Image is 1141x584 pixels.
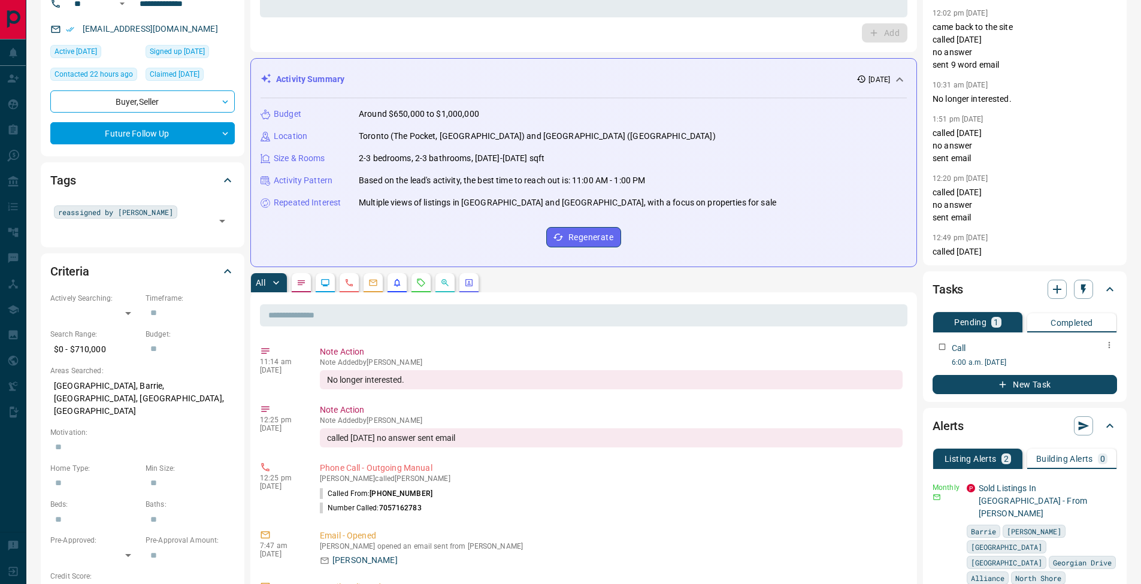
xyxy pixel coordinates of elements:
p: [DATE] [260,550,302,558]
span: [GEOGRAPHIC_DATA] [971,541,1042,553]
button: Regenerate [546,227,621,247]
svg: Listing Alerts [392,278,402,288]
div: Tasks [933,275,1117,304]
p: Home Type: [50,463,140,474]
p: Note Action [320,346,903,358]
p: Number Called: [320,503,422,513]
p: called [DATE] no answer sent email [933,186,1117,224]
p: Around $650,000 to $1,000,000 [359,108,479,120]
div: Alerts [933,411,1117,440]
p: 10:31 am [DATE] [933,81,988,89]
p: Budget [274,108,301,120]
p: Size & Rooms [274,152,325,165]
span: reassigned by [PERSON_NAME] [58,206,173,218]
p: 0 [1100,455,1105,463]
p: [DATE] [260,366,302,374]
p: 1 [994,318,998,326]
svg: Opportunities [440,278,450,288]
p: [PERSON_NAME] [332,554,398,567]
div: Mon Sep 15 2025 [50,68,140,84]
p: Pending [954,318,986,326]
svg: Lead Browsing Activity [320,278,330,288]
div: Tue Nov 16 2021 [146,45,235,62]
p: Repeated Interest [274,196,341,209]
h2: Alerts [933,416,964,435]
span: North Shore [1015,572,1061,584]
p: Listing Alerts [945,455,997,463]
span: Contacted 22 hours ago [55,68,133,80]
p: Beds: [50,499,140,510]
span: [PERSON_NAME] [1007,525,1061,537]
p: Location [274,130,307,143]
h2: Tags [50,171,75,190]
p: Call [952,342,966,355]
p: 12:20 pm [DATE] [933,174,988,183]
p: Timeframe: [146,293,235,304]
p: No longer interested. [933,93,1117,105]
p: $0 - $710,000 [50,340,140,359]
button: Open [214,213,231,229]
p: Note Added by [PERSON_NAME] [320,416,903,425]
div: Wed May 29 2024 [146,68,235,84]
p: 7:47 am [260,541,302,550]
h2: Criteria [50,262,89,281]
p: 12:25 pm [260,474,302,482]
p: [DATE] [260,482,302,491]
p: Pre-Approved: [50,535,140,546]
p: Areas Searched: [50,365,235,376]
div: Wed Sep 03 2025 [50,45,140,62]
p: Note Action [320,404,903,416]
div: property.ca [967,484,975,492]
p: Credit Score: [50,571,235,582]
p: [PERSON_NAME] opened an email sent from [PERSON_NAME] [320,542,903,550]
p: 11:14 am [260,358,302,366]
span: Active [DATE] [55,46,97,58]
p: Completed [1051,319,1093,327]
p: Actively Searching: [50,293,140,304]
span: Georgian Drive [1053,556,1112,568]
p: All [256,279,265,287]
div: Tags [50,166,235,195]
p: Multiple views of listings in [GEOGRAPHIC_DATA] and [GEOGRAPHIC_DATA], with a focus on properties... [359,196,776,209]
p: Note Added by [PERSON_NAME] [320,358,903,367]
p: Phone Call - Outgoing Manual [320,462,903,474]
svg: Emails [368,278,378,288]
a: [EMAIL_ADDRESS][DOMAIN_NAME] [83,24,218,34]
p: 2 [1004,455,1009,463]
p: [PERSON_NAME] called [PERSON_NAME] [320,474,903,483]
div: Future Follow Up [50,122,235,144]
span: [PHONE_NUMBER] [370,489,432,498]
span: Claimed [DATE] [150,68,199,80]
div: Buyer , Seller [50,90,235,113]
p: Called From: [320,488,432,499]
p: called [DATE] no answer sent email [933,127,1117,165]
svg: Email [933,493,941,501]
span: Alliance [971,572,1004,584]
p: Pre-Approval Amount: [146,535,235,546]
p: 12:49 pm [DATE] [933,234,988,242]
svg: Requests [416,278,426,288]
p: 2-3 bedrooms, 2-3 bathrooms, [DATE]-[DATE] sqft [359,152,544,165]
a: Sold Listings In [GEOGRAPHIC_DATA] - From [PERSON_NAME] [979,483,1087,518]
p: Activity Pattern [274,174,332,187]
p: Based on the lead's activity, the best time to reach out is: 11:00 AM - 1:00 PM [359,174,645,187]
button: New Task [933,375,1117,394]
p: Baths: [146,499,235,510]
h2: Tasks [933,280,963,299]
div: called [DATE] no answer sent email [320,428,903,447]
svg: Agent Actions [464,278,474,288]
p: Motivation: [50,427,235,438]
div: No longer interested. [320,370,903,389]
div: Activity Summary[DATE] [261,68,907,90]
p: 6:00 a.m. [DATE] [952,357,1117,368]
svg: Notes [296,278,306,288]
svg: Email Verified [66,25,74,34]
p: 12:25 pm [260,416,302,424]
div: Criteria [50,257,235,286]
p: 1:51 pm [DATE] [933,115,983,123]
p: Budget: [146,329,235,340]
p: Min Size: [146,463,235,474]
p: [DATE] [868,74,890,85]
p: came back to the site called [DATE] no answer sent 9 word email [933,21,1117,71]
p: [GEOGRAPHIC_DATA], Barrie, [GEOGRAPHIC_DATA], [GEOGRAPHIC_DATA], [GEOGRAPHIC_DATA] [50,376,235,421]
